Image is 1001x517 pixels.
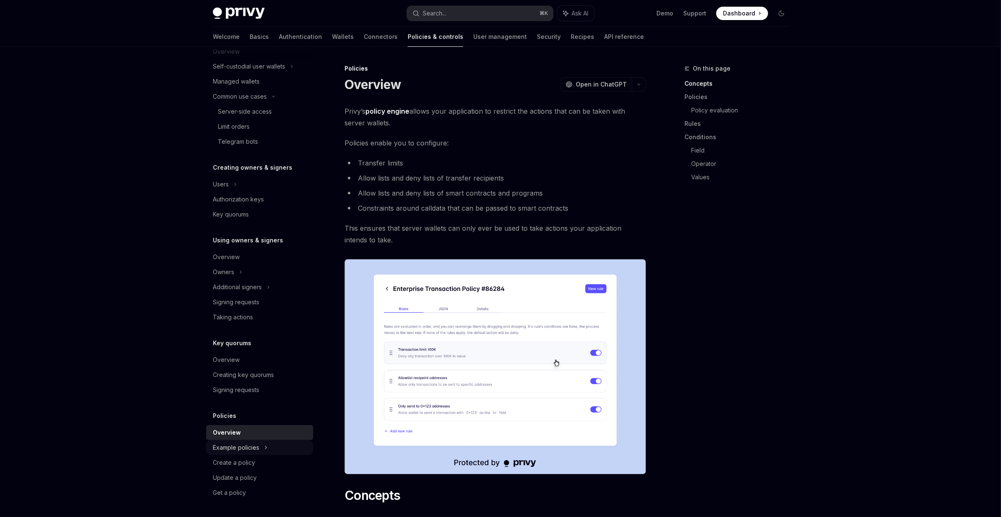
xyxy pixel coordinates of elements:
[213,61,285,71] div: Self-custodial user wallets
[213,458,255,468] div: Create a policy
[206,250,313,265] a: Overview
[473,27,527,47] a: User management
[684,77,795,90] a: Concepts
[345,259,646,474] img: Managing policies in the Privy Dashboard
[213,385,259,395] div: Signing requests
[213,267,234,277] div: Owners
[213,428,241,438] div: Overview
[213,92,267,102] div: Common use cases
[345,64,646,73] div: Policies
[345,488,400,503] span: Concepts
[560,77,632,92] button: Open in ChatGPT
[206,455,313,470] a: Create a policy
[213,235,283,245] h5: Using owners & signers
[213,27,240,47] a: Welcome
[604,27,644,47] a: API reference
[279,27,322,47] a: Authentication
[557,6,594,21] button: Ask AI
[213,312,253,322] div: Taking actions
[213,443,259,453] div: Example policies
[683,9,706,18] a: Support
[364,27,398,47] a: Connectors
[250,27,269,47] a: Basics
[684,130,795,144] a: Conditions
[345,202,646,214] li: Constraints around calldata that can be passed to smart contracts
[684,90,795,104] a: Policies
[213,355,240,365] div: Overview
[345,187,646,199] li: Allow lists and deny lists of smart contracts and programs
[213,370,274,380] div: Creating key quorums
[206,104,313,119] a: Server-side access
[206,485,313,500] a: Get a policy
[345,222,646,246] span: This ensures that server wallets can only ever be used to take actions your application intends t...
[206,310,313,325] a: Taking actions
[345,77,401,92] h1: Overview
[691,144,795,157] a: Field
[408,27,463,47] a: Policies & controls
[206,134,313,149] a: Telegram bots
[684,117,795,130] a: Rules
[206,425,313,440] a: Overview
[213,163,292,173] h5: Creating owners & signers
[345,105,646,129] span: Privy’s allows your application to restrict the actions that can be taken with server wallets.
[213,209,249,219] div: Key quorums
[407,6,553,21] button: Search...⌘K
[206,382,313,397] a: Signing requests
[365,107,409,115] strong: policy engine
[656,9,673,18] a: Demo
[539,10,548,17] span: ⌘ K
[206,367,313,382] a: Creating key quorums
[213,282,262,292] div: Additional signers
[345,157,646,169] li: Transfer limits
[213,194,264,204] div: Authorization keys
[213,488,246,498] div: Get a policy
[723,9,755,18] span: Dashboard
[571,27,594,47] a: Recipes
[423,8,446,18] div: Search...
[775,7,788,20] button: Toggle dark mode
[218,107,272,117] div: Server-side access
[213,76,260,87] div: Managed wallets
[693,64,730,74] span: On this page
[206,470,313,485] a: Update a policy
[537,27,561,47] a: Security
[572,9,588,18] span: Ask AI
[691,157,795,171] a: Operator
[576,80,627,89] span: Open in ChatGPT
[206,74,313,89] a: Managed wallets
[213,179,229,189] div: Users
[691,104,795,117] a: Policy evaluation
[345,172,646,184] li: Allow lists and deny lists of transfer recipients
[345,137,646,149] span: Policies enable you to configure:
[332,27,354,47] a: Wallets
[213,411,236,421] h5: Policies
[213,297,259,307] div: Signing requests
[206,192,313,207] a: Authorization keys
[213,473,257,483] div: Update a policy
[691,171,795,184] a: Values
[206,352,313,367] a: Overview
[213,252,240,262] div: Overview
[213,338,251,348] h5: Key quorums
[206,119,313,134] a: Limit orders
[206,295,313,310] a: Signing requests
[218,122,250,132] div: Limit orders
[206,207,313,222] a: Key quorums
[218,137,258,147] div: Telegram bots
[716,7,768,20] a: Dashboard
[213,8,265,19] img: dark logo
